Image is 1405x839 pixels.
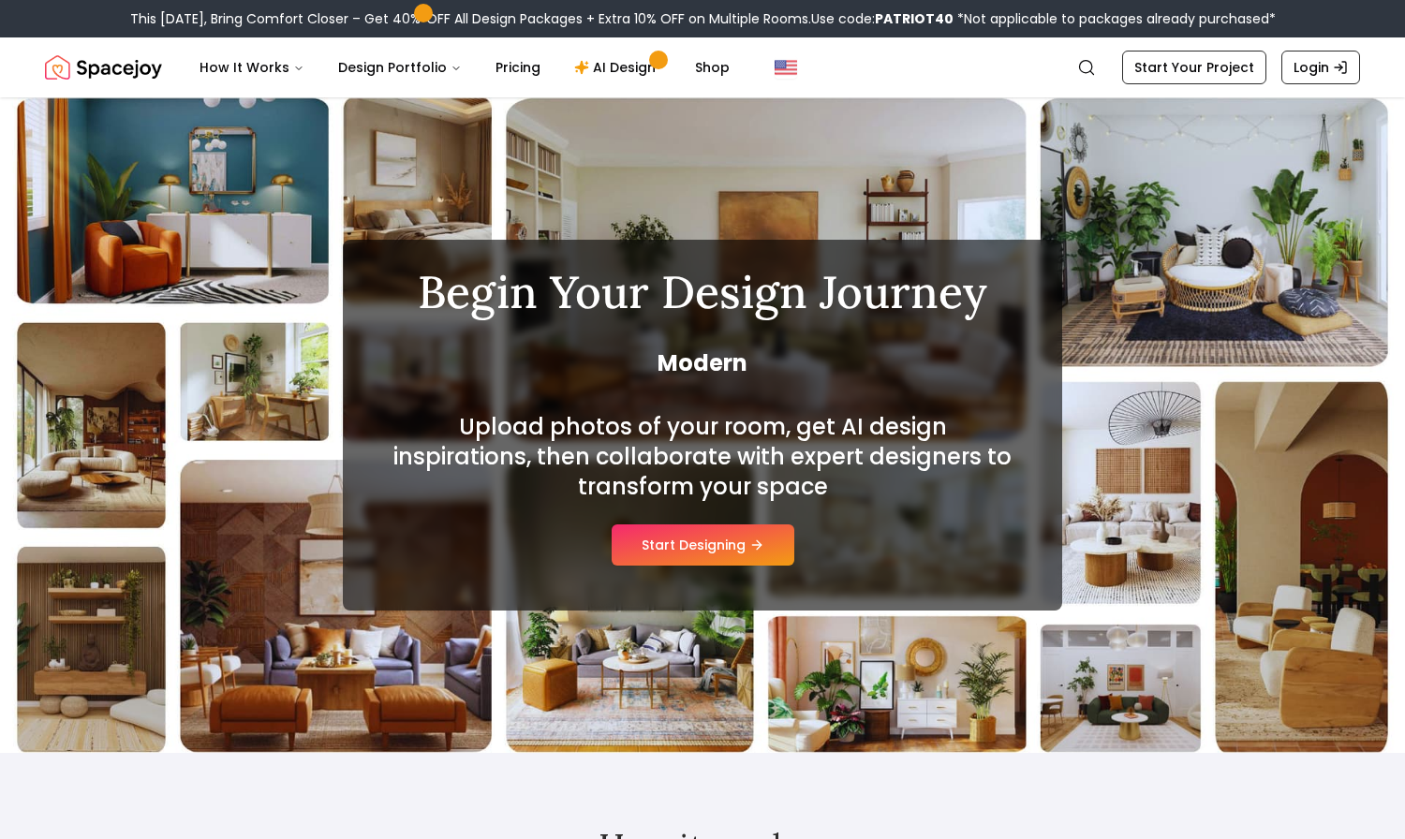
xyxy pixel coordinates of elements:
[388,348,1017,378] span: Modern
[1122,51,1266,84] a: Start Your Project
[1281,51,1360,84] a: Login
[612,524,794,566] button: Start Designing
[185,49,745,86] nav: Main
[875,9,954,28] b: PATRIOT40
[559,49,676,86] a: AI Design
[45,37,1360,97] nav: Global
[680,49,745,86] a: Shop
[45,49,162,86] a: Spacejoy
[775,56,797,79] img: United States
[323,49,477,86] button: Design Portfolio
[45,49,162,86] img: Spacejoy Logo
[130,9,1276,28] div: This [DATE], Bring Comfort Closer – Get 40% OFF All Design Packages + Extra 10% OFF on Multiple R...
[185,49,319,86] button: How It Works
[481,49,555,86] a: Pricing
[811,9,954,28] span: Use code:
[388,412,1017,502] h2: Upload photos of your room, get AI design inspirations, then collaborate with expert designers to...
[388,270,1017,315] h1: Begin Your Design Journey
[954,9,1276,28] span: *Not applicable to packages already purchased*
